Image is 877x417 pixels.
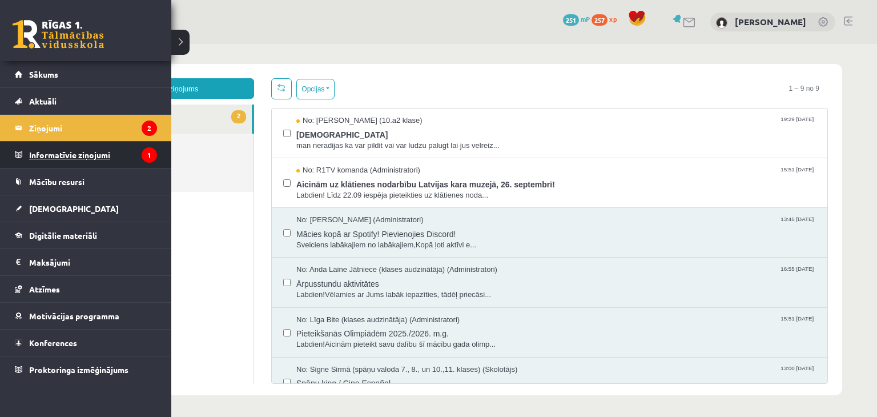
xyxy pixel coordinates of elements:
[15,249,157,275] a: Maksājumi
[251,271,414,282] span: No: Līga Bite (klases audzinātāja) (Administratori)
[592,14,622,23] a: 257 xp
[15,169,157,195] a: Mācību resursi
[34,61,206,90] a: 2Ienākošie
[735,16,806,27] a: [PERSON_NAME]
[733,320,770,329] span: 13:00 [DATE]
[29,249,157,275] legend: Maksājumi
[186,66,200,79] span: 2
[15,142,157,168] a: Informatīvie ziņojumi1
[251,231,770,246] span: Ārpusstundu aktivitātes
[29,203,119,214] span: [DEMOGRAPHIC_DATA]
[34,90,208,119] a: Nosūtītie
[251,146,770,157] span: Labdien! Līdz 22.09 iespēja pieteikties uz klātienes noda...
[15,195,157,222] a: [DEMOGRAPHIC_DATA]
[29,364,128,375] span: Proktoringa izmēģinājums
[251,132,770,146] span: Aicinām uz klātienes nodarbību Latvijas kara muzejā, 26. septembrī!
[29,284,60,294] span: Atzīmes
[15,303,157,329] a: Motivācijas programma
[251,196,770,207] span: Sveiciens labākajiem no labākajiem,Kopā ļoti aktīvi e...
[15,330,157,356] a: Konferences
[251,281,770,295] span: Pieteikšanās Olimpiādēm 2025./2026. m.g.
[251,246,770,256] span: Labdien!Vēlamies ar Jums labāk iepazīties, tādēļ priecāsi...
[29,69,58,79] span: Sākums
[13,20,104,49] a: Rīgas 1. Tālmācības vidusskola
[251,320,472,331] span: No: Signe Sirmā (spāņu valoda 7., 8., un 10.,11. klases) (Skolotājs)
[29,115,157,141] legend: Ziņojumi
[251,171,770,206] a: No: [PERSON_NAME] (Administratori) 13:45 [DATE] Mācies kopā ar Spotify! Pievienojies Discord! Sve...
[251,295,770,306] span: Labdien!Aicinām pieteikt savu dalību šī mācību gada olimp...
[251,97,770,107] span: man neradijas ka var pildit vai var ludzu palugt lai jus velreiz...
[251,71,770,107] a: No: [PERSON_NAME] (10.a2 klase) 19:29 [DATE] [DEMOGRAPHIC_DATA] man neradijas ka var pildit vai v...
[251,171,378,182] span: No: [PERSON_NAME] (Administratori)
[15,276,157,302] a: Atzīmes
[563,14,590,23] a: 251 mP
[609,14,617,23] span: xp
[251,121,375,132] span: No: R1TV komanda (Administratori)
[733,171,770,179] span: 13:45 [DATE]
[34,119,208,148] a: Dzēstie
[733,71,770,80] span: 19:29 [DATE]
[251,35,289,55] button: Opcijas
[563,14,579,26] span: 251
[733,271,770,279] span: 15:51 [DATE]
[716,17,727,29] img: Iļja Šestakovs
[251,220,770,256] a: No: Anda Laine Jātniece (klases audzinātāja) (Administratori) 16:55 [DATE] Ārpusstundu aktivitāte...
[251,320,770,356] a: No: Signe Sirmā (spāņu valoda 7., 8., un 10.,11. klases) (Skolotājs) 13:00 [DATE] Spāņu kino / Ci...
[251,271,770,306] a: No: Līga Bite (klases audzinātāja) (Administratori) 15:51 [DATE] Pieteikšanās Olimpiādēm 2025./20...
[251,82,770,97] span: [DEMOGRAPHIC_DATA]
[251,220,452,231] span: No: Anda Laine Jātniece (klases audzinātāja) (Administratori)
[251,182,770,196] span: Mācies kopā ar Spotify! Pievienojies Discord!
[29,96,57,106] span: Aktuāli
[142,147,157,163] i: 1
[581,14,590,23] span: mP
[142,121,157,136] i: 2
[29,142,157,168] legend: Informatīvie ziņojumi
[15,88,157,114] a: Aktuāli
[733,220,770,229] span: 16:55 [DATE]
[15,356,157,383] a: Proktoringa izmēģinājums
[29,311,119,321] span: Motivācijas programma
[29,230,97,240] span: Digitālie materiāli
[34,34,208,55] a: Jauns ziņojums
[29,338,77,348] span: Konferences
[251,71,377,82] span: No: [PERSON_NAME] (10.a2 klase)
[733,121,770,130] span: 15:51 [DATE]
[592,14,608,26] span: 257
[15,222,157,248] a: Digitālie materiāli
[15,115,157,141] a: Ziņojumi2
[15,61,157,87] a: Sākums
[735,34,782,55] span: 1 – 9 no 9
[29,177,85,187] span: Mācību resursi
[251,331,770,345] span: Spāņu kino / Cine Español
[251,121,770,157] a: No: R1TV komanda (Administratori) 15:51 [DATE] Aicinām uz klātienes nodarbību Latvijas kara muzej...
